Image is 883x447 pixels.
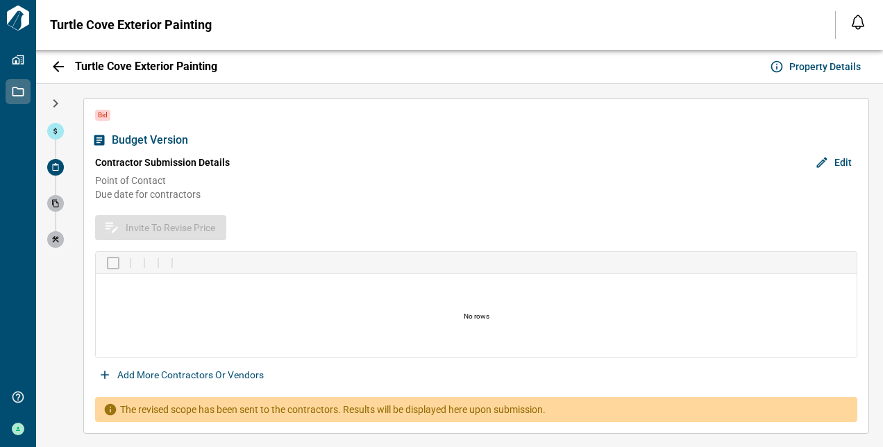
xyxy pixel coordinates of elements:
span: Due date for contractors [95,187,201,201]
span: Turtle Cove Exterior Painting [50,18,212,32]
div: Contractor [131,252,144,274]
button: Add more contractors or vendors [95,364,269,386]
button: Open notification feed [847,11,869,33]
span: Edit [834,155,852,169]
span: The revised scope has been sent to the contractors. Results will be displayed here upon submission. [120,404,546,415]
button: Property Details [767,56,866,78]
div: No rows [96,274,857,357]
button: Budget Version [95,129,194,151]
span: Point of Contact [95,174,166,187]
div: Bid status [144,252,158,274]
span: Bid [95,110,110,121]
span: Property Details [789,60,861,74]
button: Edit [812,151,857,174]
span: Turtle Cove Exterior Painting [75,60,217,74]
span: Budget Version [112,133,188,147]
span: Contractor Submission Details [95,155,230,169]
